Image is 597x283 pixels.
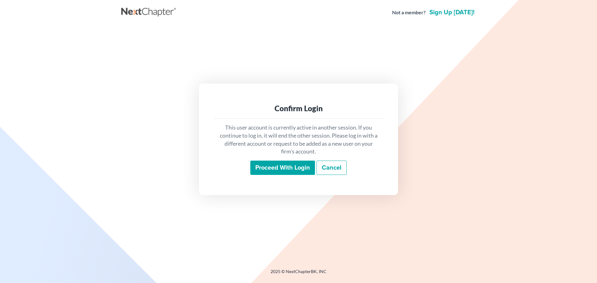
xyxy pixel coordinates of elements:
[219,103,378,113] div: Confirm Login
[392,9,426,16] strong: Not a member?
[250,161,315,175] input: Proceed with login
[317,161,347,175] a: Cancel
[219,124,378,156] p: This user account is currently active in another session. If you continue to log in, it will end ...
[121,268,476,280] div: 2025 © NextChapterBK, INC
[428,9,476,16] a: Sign up [DATE]!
